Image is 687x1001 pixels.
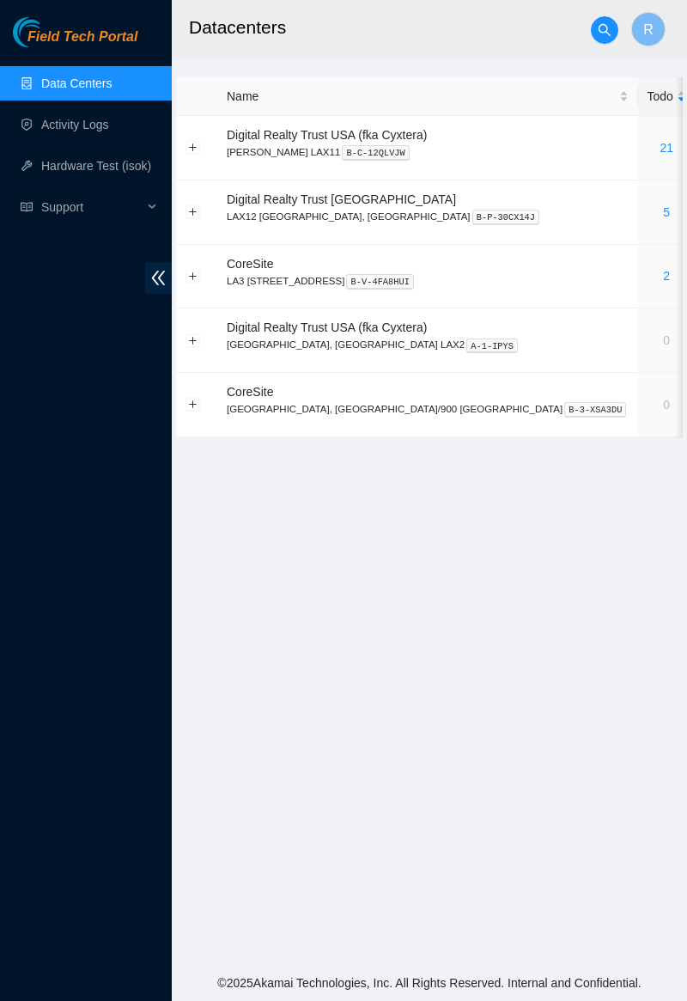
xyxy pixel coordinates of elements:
[591,16,618,44] button: search
[227,257,273,271] span: CoreSite
[186,269,200,283] button: Expand row
[466,339,518,354] kbd: A-1-IPYS
[663,398,670,412] a: 0
[186,141,200,155] button: Expand row
[342,145,410,161] kbd: B-C-12QLVJW
[564,402,626,418] kbd: B-3-XSA3DU
[643,19,654,40] span: R
[186,398,200,412] button: Expand row
[227,320,427,334] span: Digital Realty Trust USA (fka Cyxtera)
[27,29,137,46] span: Field Tech Portal
[346,274,414,290] kbd: B-V-4FA8HUI
[41,159,151,173] a: Hardware Test (isok)
[227,385,273,399] span: CoreSite
[472,210,540,225] kbd: B-P-30CX14J
[227,337,629,352] p: [GEOGRAPHIC_DATA], [GEOGRAPHIC_DATA] LAX2
[227,144,629,160] p: [PERSON_NAME] LAX11
[41,190,143,224] span: Support
[592,23,617,37] span: search
[227,401,629,417] p: [GEOGRAPHIC_DATA], [GEOGRAPHIC_DATA]/900 [GEOGRAPHIC_DATA]
[41,118,109,131] a: Activity Logs
[631,12,666,46] button: R
[660,141,673,155] a: 21
[227,273,629,289] p: LA3 [STREET_ADDRESS]
[186,333,200,347] button: Expand row
[663,269,670,283] a: 2
[21,201,33,213] span: read
[13,17,87,47] img: Akamai Technologies
[227,192,456,206] span: Digital Realty Trust [GEOGRAPHIC_DATA]
[145,262,172,294] span: double-left
[227,209,629,224] p: LAX12 [GEOGRAPHIC_DATA], [GEOGRAPHIC_DATA]
[41,76,112,90] a: Data Centers
[227,128,427,142] span: Digital Realty Trust USA (fka Cyxtera)
[13,31,137,53] a: Akamai TechnologiesField Tech Portal
[186,205,200,219] button: Expand row
[663,205,670,219] a: 5
[663,333,670,347] a: 0
[172,965,687,1001] footer: © 2025 Akamai Technologies, Inc. All Rights Reserved. Internal and Confidential.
